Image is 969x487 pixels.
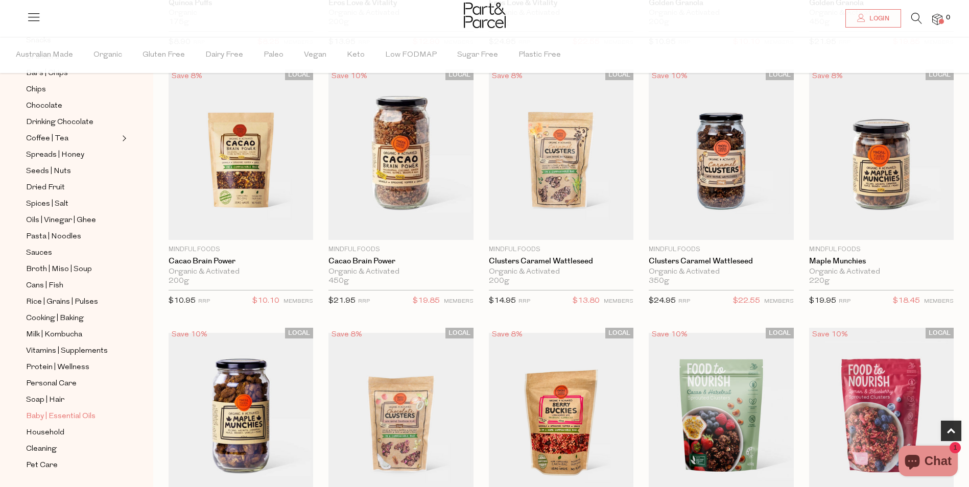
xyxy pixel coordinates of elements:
[26,459,58,472] span: Pet Care
[489,328,526,342] div: Save 8%
[445,328,474,338] span: LOCAL
[328,69,370,83] div: Save 10%
[169,328,210,342] div: Save 10%
[489,69,633,240] img: Clusters Caramel Wattleseed
[304,37,326,73] span: Vegan
[845,9,901,28] a: Login
[283,299,313,304] small: MEMBERS
[169,297,196,305] span: $10.95
[328,297,356,305] span: $21.95
[26,394,64,406] span: Soap | Hair
[198,299,210,304] small: RRP
[26,394,119,406] a: Soap | Hair
[205,37,243,73] span: Dairy Free
[26,361,119,374] a: Protein | Wellness
[26,67,119,80] a: Bars | Chips
[26,345,108,357] span: Vitamins | Supplements
[26,100,119,112] a: Chocolate
[867,14,889,23] span: Login
[26,100,62,112] span: Chocolate
[26,231,81,243] span: Pasta | Noodles
[809,257,954,266] a: Maple Munchies
[26,182,65,194] span: Dried Fruit
[93,37,122,73] span: Organic
[489,277,509,286] span: 200g
[649,69,793,240] img: Clusters Caramel Wattleseed
[573,295,600,308] span: $13.80
[26,263,119,276] a: Broth | Miso | Soup
[252,295,279,308] span: $10.10
[26,410,119,423] a: Baby | Essential Oils
[26,443,57,455] span: Cleaning
[649,297,676,305] span: $24.95
[809,328,851,342] div: Save 10%
[26,165,71,178] span: Seeds | Nuts
[26,443,119,455] a: Cleaning
[26,133,68,145] span: Coffee | Tea
[809,245,954,254] p: Mindful Foods
[26,296,98,308] span: Rice | Grains | Pulses
[26,345,119,357] a: Vitamins | Supplements
[26,296,119,308] a: Rice | Grains | Pulses
[26,116,93,129] span: Drinking Chocolate
[518,37,561,73] span: Plastic Free
[26,377,119,390] a: Personal Care
[26,181,119,194] a: Dried Fruit
[26,247,52,259] span: Sauces
[26,312,119,325] a: Cooking | Baking
[809,297,836,305] span: $19.95
[26,214,119,227] a: Oils | Vinegar | Ghee
[26,214,96,227] span: Oils | Vinegar | Ghee
[328,245,473,254] p: Mindful Foods
[649,245,793,254] p: Mindful Foods
[895,446,961,479] inbox-online-store-chat: Shopify online store chat
[809,69,846,83] div: Save 8%
[445,69,474,80] span: LOCAL
[26,84,46,96] span: Chips
[328,328,365,342] div: Save 8%
[26,132,119,145] a: Coffee | Tea
[26,328,119,341] a: Milk | Kombucha
[489,267,633,277] div: Organic & Activated
[518,299,530,304] small: RRP
[26,378,77,390] span: Personal Care
[26,410,96,423] span: Baby | Essential Oils
[926,69,954,80] span: LOCAL
[605,69,633,80] span: LOCAL
[649,277,669,286] span: 350g
[26,459,119,472] a: Pet Care
[328,267,473,277] div: Organic & Activated
[605,328,633,338] span: LOCAL
[26,116,119,129] a: Drinking Chocolate
[649,328,691,342] div: Save 10%
[26,165,119,178] a: Seeds | Nuts
[285,69,313,80] span: LOCAL
[464,3,506,28] img: Part&Parcel
[328,69,473,240] img: Cacao Brain Power
[26,198,68,210] span: Spices | Salt
[26,149,119,161] a: Spreads | Honey
[809,69,954,240] img: Maple Munchies
[169,245,313,254] p: Mindful Foods
[264,37,283,73] span: Paleo
[489,257,633,266] a: Clusters Caramel Wattleseed
[26,312,84,325] span: Cooking | Baking
[169,69,205,83] div: Save 8%
[649,257,793,266] a: Clusters Caramel Wattleseed
[26,67,68,80] span: Bars | Chips
[26,280,63,292] span: Cans | Fish
[733,295,760,308] span: $22.55
[809,267,954,277] div: Organic & Activated
[444,299,474,304] small: MEMBERS
[766,328,794,338] span: LOCAL
[169,69,313,240] img: Cacao Brain Power
[893,295,920,308] span: $18.45
[764,299,794,304] small: MEMBERS
[26,426,119,439] a: Household
[285,328,313,338] span: LOCAL
[328,257,473,266] a: Cacao Brain Power
[26,427,64,439] span: Household
[26,329,82,341] span: Milk | Kombucha
[604,299,633,304] small: MEMBERS
[489,69,526,83] div: Save 8%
